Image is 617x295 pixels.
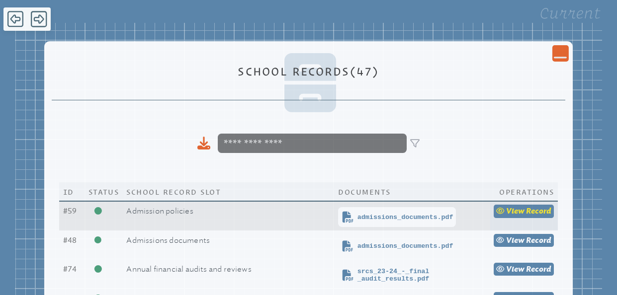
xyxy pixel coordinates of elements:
[506,265,525,274] span: view
[506,207,525,216] span: view
[357,214,453,221] span: admissions_documents.pdf
[338,236,455,256] a: admissions_documents.pdf
[126,265,252,274] span: Annual financial audits and reviews
[63,236,77,245] span: 48
[350,65,379,77] span: (47)
[338,188,390,197] span: Documents
[338,265,486,286] a: srcs_23-24_-_final_audit_results.pdf
[494,263,554,276] a: view Record
[7,10,24,28] span: Back
[357,268,484,283] span: srcs_23-24_-_final_audit_results.pdf
[526,207,551,216] span: Record
[357,242,453,250] span: admissions_documents.pdf
[338,207,455,227] a: admissions_documents.pdf
[63,207,77,216] span: 59
[126,188,221,197] span: School Record Slot
[63,265,77,274] span: 74
[539,4,601,21] legend: Current
[88,188,119,197] span: Status
[494,234,554,247] a: view Record
[197,137,210,150] div: Download to CSV
[126,207,193,216] span: Admission policies
[494,205,554,218] a: view Record
[31,10,47,28] span: Forward
[56,65,561,77] h1: School Records
[526,236,551,245] span: Record
[499,186,554,197] span: Operations
[506,236,525,245] span: view
[126,236,210,245] span: Admissions documents
[526,265,551,274] span: Record
[63,188,74,197] span: Id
